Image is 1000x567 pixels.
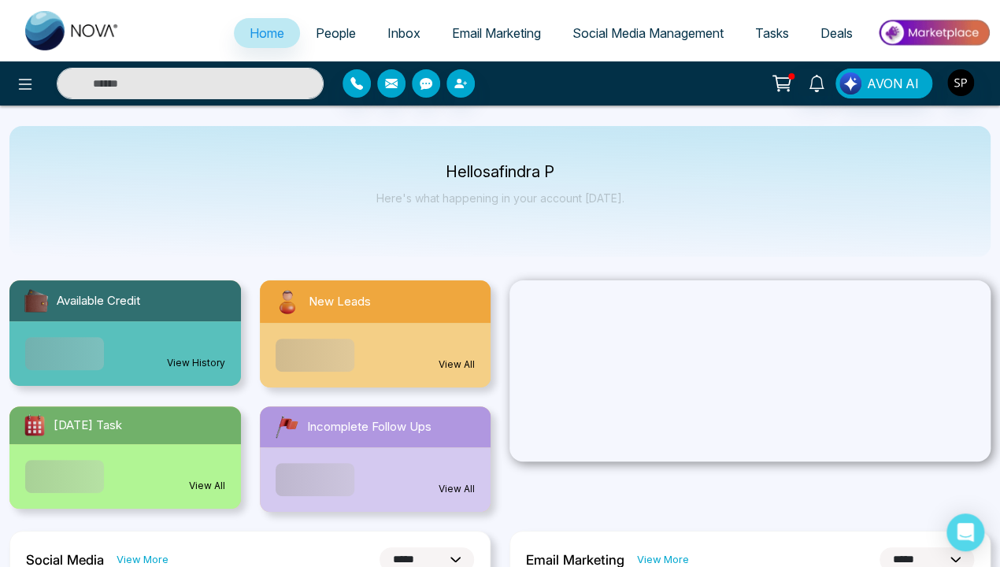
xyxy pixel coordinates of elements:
span: Home [250,25,284,41]
span: Email Marketing [452,25,541,41]
img: followUps.svg [272,413,301,441]
button: AVON AI [835,69,932,98]
a: Social Media Management [557,18,739,48]
span: New Leads [309,293,371,311]
span: Deals [820,25,853,41]
a: People [300,18,372,48]
span: People [316,25,356,41]
p: Here's what happening in your account [DATE]. [376,191,624,205]
a: Incomplete Follow UpsView All [250,406,501,512]
img: Market-place.gif [876,15,991,50]
a: Deals [805,18,869,48]
a: Home [234,18,300,48]
img: todayTask.svg [22,413,47,438]
div: Open Intercom Messenger [946,513,984,551]
a: Inbox [372,18,436,48]
span: Inbox [387,25,420,41]
img: Nova CRM Logo [25,11,120,50]
a: View More [637,552,689,567]
span: Social Media Management [572,25,724,41]
img: availableCredit.svg [22,287,50,315]
img: newLeads.svg [272,287,302,317]
p: Hello safindra P [376,165,624,179]
a: View More [117,552,169,567]
a: View All [189,479,225,493]
img: Lead Flow [839,72,861,94]
span: AVON AI [867,74,919,93]
img: User Avatar [947,69,974,96]
a: View All [439,482,475,496]
span: Incomplete Follow Ups [307,418,431,436]
span: [DATE] Task [54,417,122,435]
a: Tasks [739,18,805,48]
a: Email Marketing [436,18,557,48]
a: New LeadsView All [250,280,501,387]
a: View All [439,358,475,372]
span: Available Credit [57,292,140,310]
a: View History [167,356,225,370]
span: Tasks [755,25,789,41]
